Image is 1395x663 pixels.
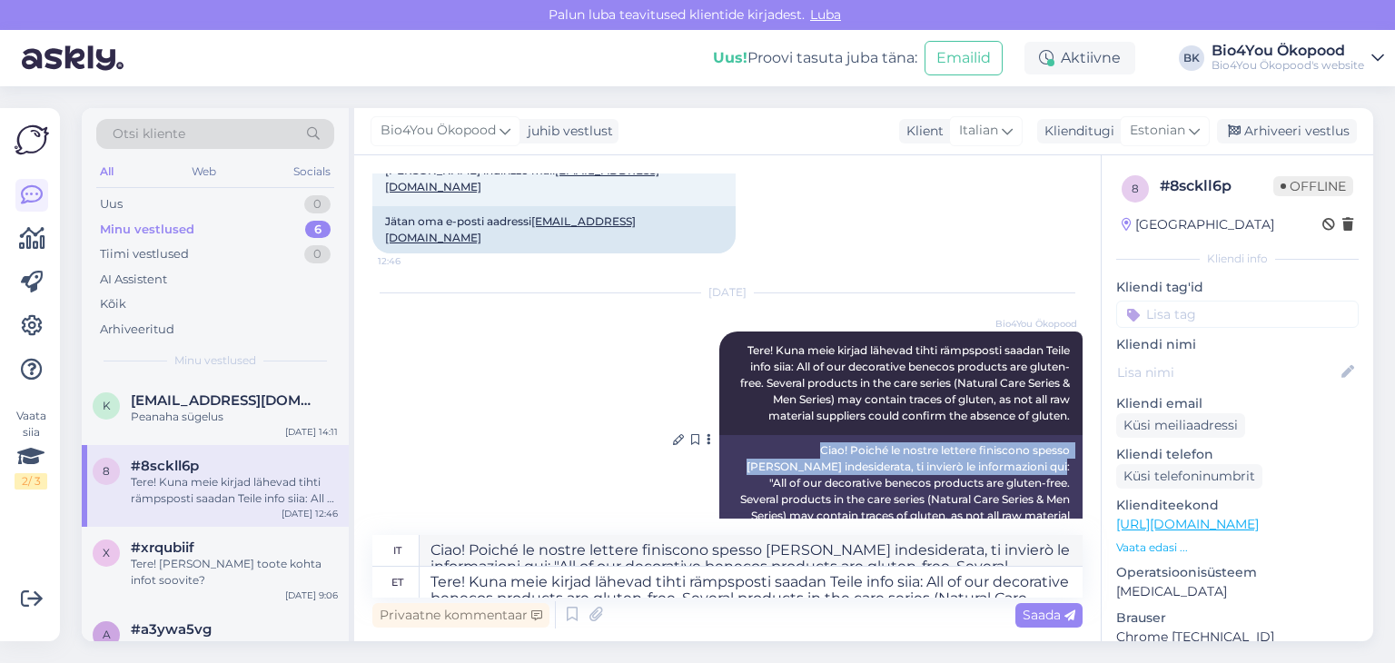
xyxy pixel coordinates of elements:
[1116,394,1359,413] p: Kliendi email
[1212,58,1364,73] div: Bio4You Ökopood's website
[1217,119,1357,143] div: Arhiveeri vestlus
[372,206,736,253] div: Jätan oma e-posti aadressi
[393,535,401,566] div: it
[713,47,917,69] div: Proovi tasuta juba täna:
[1116,582,1359,601] p: [MEDICAL_DATA]
[15,123,49,157] img: Askly Logo
[1179,45,1204,71] div: BK
[1116,563,1359,582] p: Operatsioonisüsteem
[1116,445,1359,464] p: Kliendi telefon
[1273,176,1353,196] span: Offline
[15,408,47,490] div: Vaata siia
[899,122,944,141] div: Klient
[103,464,110,478] span: 8
[372,603,549,628] div: Privaatne kommentaar
[1212,44,1384,73] a: Bio4You ÖkopoodBio4You Ökopood's website
[740,343,1073,422] span: Tere! Kuna meie kirjad lähevad tihti rämpsposti saadan Teile info siia: All of our decorative ben...
[285,589,338,602] div: [DATE] 9:06
[100,321,174,339] div: Arhiveeritud
[378,254,446,268] span: 12:46
[1116,496,1359,515] p: Klienditeekond
[290,160,334,183] div: Socials
[1116,464,1262,489] div: Küsi telefoninumbrit
[520,122,613,141] div: juhib vestlust
[391,567,403,598] div: et
[1212,44,1364,58] div: Bio4You Ökopood
[131,621,212,638] span: #a3ywa5vg
[100,221,194,239] div: Minu vestlused
[1122,215,1274,234] div: [GEOGRAPHIC_DATA]
[381,121,496,141] span: Bio4You Ökopood
[174,352,256,369] span: Minu vestlused
[15,473,47,490] div: 2 / 3
[131,474,338,507] div: Tere! Kuna meie kirjad lähevad tihti rämpsposti saadan Teile info siia: All of our decorative ben...
[1117,362,1338,382] input: Lisa nimi
[1116,413,1245,438] div: Küsi meiliaadressi
[1024,42,1135,74] div: Aktiivne
[103,546,110,559] span: x
[1116,516,1259,532] a: [URL][DOMAIN_NAME]
[304,195,331,213] div: 0
[1160,175,1273,197] div: # 8sckll6p
[113,124,185,143] span: Otsi kliente
[131,458,199,474] span: #8sckll6p
[131,409,338,425] div: Peanaha sügelus
[285,425,338,439] div: [DATE] 14:11
[1130,121,1185,141] span: Estonian
[1116,301,1359,328] input: Lisa tag
[1116,539,1359,556] p: Vaata edasi ...
[131,638,338,654] div: Jah, on olemas seal.
[131,556,338,589] div: Tere! [PERSON_NAME] toote kohta infot soovite?
[1023,607,1075,623] span: Saada
[1116,335,1359,354] p: Kliendi nimi
[372,284,1083,301] div: [DATE]
[959,121,998,141] span: Italian
[188,160,220,183] div: Web
[96,160,117,183] div: All
[103,628,111,641] span: a
[305,221,331,239] div: 6
[925,41,1003,75] button: Emailid
[1037,122,1114,141] div: Klienditugi
[100,295,126,313] div: Kõik
[1132,182,1139,195] span: 8
[100,271,167,289] div: AI Assistent
[805,6,846,23] span: Luba
[131,539,194,556] span: #xrqubiif
[103,399,111,412] span: k
[1116,278,1359,297] p: Kliendi tag'id
[719,435,1083,548] div: Ciao! Poiché le nostre lettere finiscono spesso [PERSON_NAME] indesiderata, ti invierò le informa...
[304,245,331,263] div: 0
[995,317,1077,331] span: Bio4You Ökopood
[1116,628,1359,647] p: Chrome [TECHNICAL_ID]
[100,195,123,213] div: Uus
[100,245,189,263] div: Tiimi vestlused
[713,49,747,66] b: Uus!
[1116,251,1359,267] div: Kliendi info
[282,507,338,520] div: [DATE] 12:46
[131,392,320,409] span: kaac608.ka@gmail.com
[1116,609,1359,628] p: Brauser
